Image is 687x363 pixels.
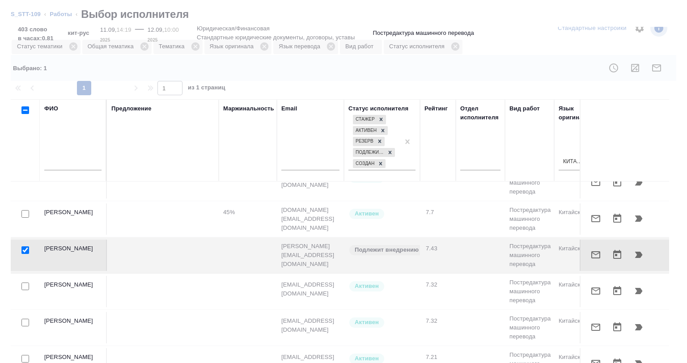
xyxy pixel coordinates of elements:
[40,240,107,271] td: [PERSON_NAME]
[585,208,606,229] button: Отправить предложение о работе
[281,104,297,113] div: Email
[21,210,29,218] input: Выбери исполнителей, чтобы отправить приглашение на работу
[111,104,152,113] div: Предложение
[606,280,628,302] button: Открыть календарь загрузки
[352,147,396,158] div: Стажер, Активен, Резерв, Подлежит внедрению, Создан
[40,167,107,198] td: [PERSON_NAME]
[606,244,628,266] button: Открыть календарь загрузки
[585,280,606,302] button: Отправить предложение о работе
[628,244,649,266] button: Продолжить
[44,104,58,113] div: ФИО
[563,158,584,165] div: Китайский
[40,276,107,307] td: [PERSON_NAME]
[628,208,649,229] button: Продолжить
[40,203,107,235] td: [PERSON_NAME]
[352,125,389,136] div: Стажер, Активен, Резерв, Подлежит внедрению, Создан
[585,244,606,266] button: Отправить предложение о работе
[353,137,375,146] div: Резерв
[348,104,408,113] div: Статус исполнителя
[606,172,628,193] button: Открыть календарь загрузки
[585,317,606,338] button: Отправить предложение о работе
[352,136,386,147] div: Стажер, Активен, Резерв, Подлежит внедрению, Создан
[21,283,29,290] input: Выбери исполнителей, чтобы отправить приглашение на работу
[628,317,649,338] button: Продолжить
[21,319,29,326] input: Выбери исполнителей, чтобы отправить приглашение на работу
[21,355,29,363] input: Выбери исполнителей, чтобы отправить приглашение на работу
[585,172,606,193] button: Отправить предложение о работе
[606,208,628,229] button: Открыть календарь загрузки
[628,172,649,193] button: Продолжить
[353,126,378,135] div: Активен
[460,104,500,122] div: Отдел исполнителя
[606,317,628,338] button: Открыть календарь загрузки
[373,29,474,38] p: Постредактура машинного перевода
[424,104,448,113] div: Рейтинг
[353,115,376,124] div: Стажер
[353,148,385,157] div: Подлежит внедрению
[40,312,107,343] td: [PERSON_NAME]
[509,104,540,113] div: Вид работ
[352,158,386,169] div: Стажер, Активен, Резерв, Подлежит внедрению, Создан
[559,104,599,122] div: Язык оригинала
[628,280,649,302] button: Продолжить
[223,104,274,113] div: Маржинальность
[352,114,387,125] div: Стажер, Активен, Резерв, Подлежит внедрению, Создан
[353,159,376,169] div: Создан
